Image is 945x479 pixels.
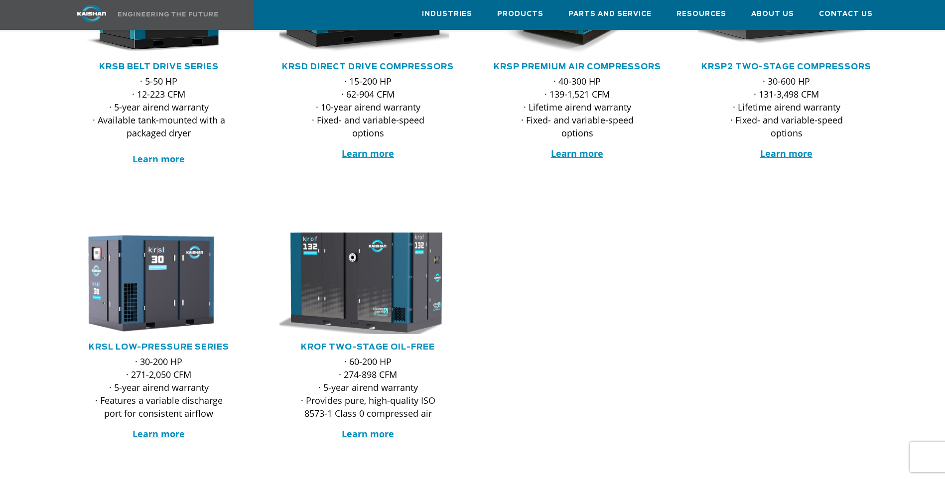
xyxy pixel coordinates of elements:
a: Products [497,0,543,27]
a: KRSB Belt Drive Series [99,63,219,71]
img: kaishan logo [54,5,129,22]
a: About Us [751,0,794,27]
p: · 5-50 HP · 12-223 CFM · 5-year airend warranty · Available tank-mounted with a packaged dryer [90,75,228,165]
a: KRSP2 Two-Stage Compressors [701,63,871,71]
div: krof132 [279,233,457,334]
div: krsl30 [70,233,248,334]
p: · 60-200 HP · 274-898 CFM · 5-year airend warranty · Provides pure, high-quality ISO 8573-1 Class... [299,355,437,420]
a: Learn more [551,147,603,159]
span: About Us [751,8,794,20]
img: krsl30 [63,233,240,334]
span: Products [497,8,543,20]
a: KRSP Premium Air Compressors [494,63,661,71]
a: Industries [422,0,472,27]
a: Learn more [342,147,394,159]
span: Resources [676,8,726,20]
a: Learn more [133,153,185,165]
a: Learn more [760,147,812,159]
a: KROF TWO-STAGE OIL-FREE [301,343,435,351]
img: Engineering the future [118,12,218,16]
a: Parts and Service [568,0,652,27]
p: · 30-600 HP · 131-3,498 CFM · Lifetime airend warranty · Fixed- and variable-speed options [718,75,855,139]
p: · 15-200 HP · 62-904 CFM · 10-year airend warranty · Fixed- and variable-speed options [299,75,437,139]
a: Contact Us [819,0,873,27]
span: Industries [422,8,472,20]
p: · 30-200 HP · 271-2,050 CFM · 5-year airend warranty · Features a variable discharge port for con... [90,355,228,420]
a: KRSD Direct Drive Compressors [282,63,454,71]
span: Contact Us [819,8,873,20]
a: Learn more [342,428,394,440]
a: Resources [676,0,726,27]
p: · 40-300 HP · 139-1,521 CFM · Lifetime airend warranty · Fixed- and variable-speed options [509,75,646,139]
span: Parts and Service [568,8,652,20]
a: Learn more [133,428,185,440]
img: krof132 [263,228,458,339]
a: KRSL Low-Pressure Series [89,343,229,351]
